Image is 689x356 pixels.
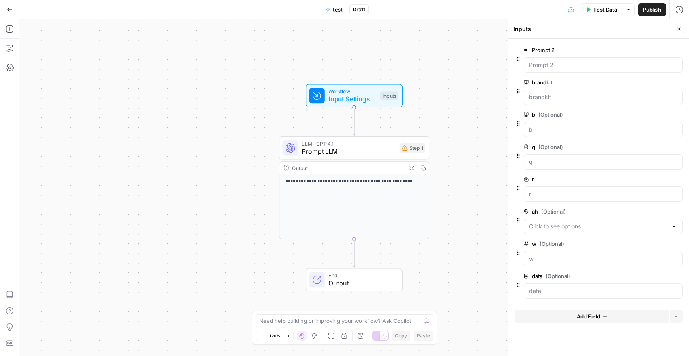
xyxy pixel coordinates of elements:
span: Prompt LLM [302,147,396,156]
div: EndOutput [279,268,429,291]
button: Add Field [515,310,669,323]
span: Input Settings [328,94,376,104]
label: data [524,272,637,280]
div: Output [292,164,403,172]
span: Workflow [328,88,376,95]
span: Output [328,278,394,288]
span: Draft [353,6,365,13]
button: Paste [414,331,433,341]
button: Publish [638,3,666,16]
span: Publish [643,6,661,14]
span: (Optional) [538,111,563,119]
input: data [529,287,677,295]
label: ah [524,207,637,216]
input: w [529,255,677,263]
span: (Optional) [541,207,566,216]
span: (Optional) [540,240,564,248]
div: Step 1 [400,143,425,153]
input: brandkit [529,93,677,101]
span: Add Field [577,312,600,320]
label: r [524,175,637,183]
input: b [529,126,677,134]
input: Prompt 2 [529,61,677,69]
input: Click to see options [529,222,668,230]
g: Edge from step_1 to end [353,239,355,267]
span: LLM · GPT-4.1 [302,140,396,147]
button: Copy [392,331,410,341]
input: r [529,190,677,198]
label: b [524,111,637,119]
input: q [529,158,677,166]
span: Test Data [593,6,617,14]
div: WorkflowInput SettingsInputs [279,84,429,107]
label: q [524,143,637,151]
span: End [328,272,394,279]
button: Test Data [581,3,622,16]
div: Inputs [513,25,671,33]
span: test [333,6,343,14]
label: brandkit [524,78,637,86]
button: test [321,3,348,16]
g: Edge from start to step_1 [353,107,355,136]
div: Inputs [380,91,398,100]
span: (Optional) [546,272,570,280]
label: w [524,240,637,248]
span: Paste [417,332,430,339]
span: (Optional) [538,143,563,151]
span: 120% [269,333,280,339]
label: Prompt 2 [524,46,637,54]
span: Copy [395,332,407,339]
